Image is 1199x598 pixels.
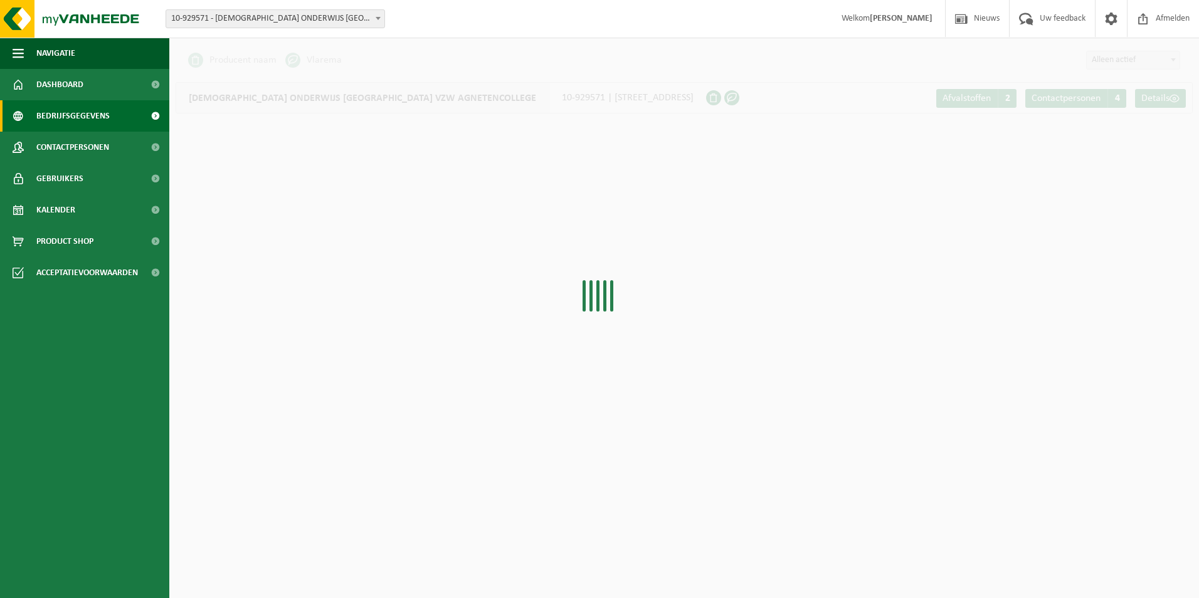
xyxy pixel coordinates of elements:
span: Afvalstoffen [943,93,991,103]
span: Product Shop [36,226,93,257]
span: Alleen actief [1086,51,1180,70]
div: 10-929571 | [STREET_ADDRESS] [176,82,706,113]
span: 4 [1107,89,1126,108]
span: 10-929571 - KATHOLIEK ONDERWIJS SINT-MICHIEL VZW AGNETENCOLLEGE - PEER [166,9,385,28]
span: Kalender [36,194,75,226]
span: Contactpersonen [1032,93,1101,103]
span: Dashboard [36,69,83,100]
span: 2 [998,89,1017,108]
span: Gebruikers [36,163,83,194]
span: Details [1141,93,1170,103]
span: Contactpersonen [36,132,109,163]
a: Details [1135,89,1186,108]
span: Acceptatievoorwaarden [36,257,138,288]
span: Bedrijfsgegevens [36,100,110,132]
span: 10-929571 - KATHOLIEK ONDERWIJS SINT-MICHIEL VZW AGNETENCOLLEGE - PEER [166,10,384,28]
a: Afvalstoffen 2 [936,89,1017,108]
li: Vlarema [285,51,342,70]
li: Producent naam [188,51,277,70]
span: Alleen actief [1087,51,1180,69]
strong: [PERSON_NAME] [870,14,932,23]
span: Navigatie [36,38,75,69]
span: [DEMOGRAPHIC_DATA] ONDERWIJS [GEOGRAPHIC_DATA] VZW AGNETENCOLLEGE [176,83,549,113]
a: Contactpersonen 4 [1025,89,1126,108]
